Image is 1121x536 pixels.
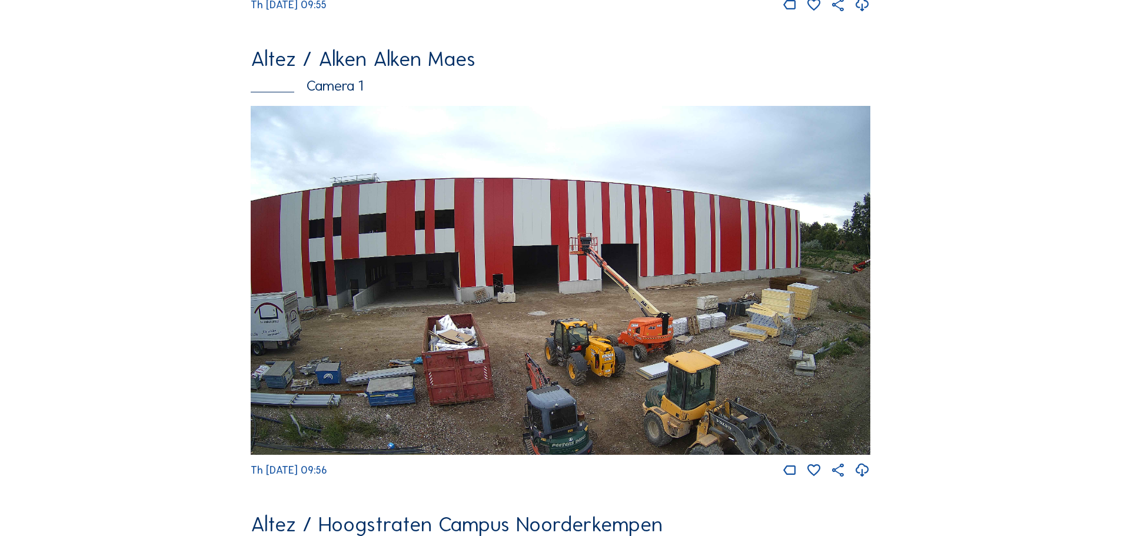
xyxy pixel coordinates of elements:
span: Th [DATE] 09:56 [251,464,327,477]
img: Image [251,106,870,455]
div: Camera 1 [251,79,870,94]
div: Altez / Alken Alken Maes [251,48,870,69]
div: Altez / Hoogstraten Campus Noorderkempen [251,514,870,535]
